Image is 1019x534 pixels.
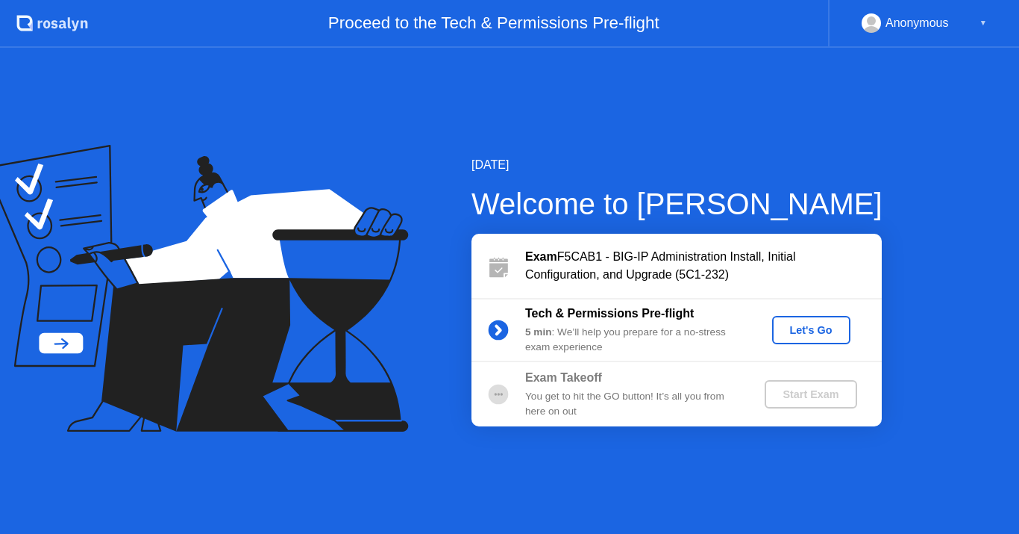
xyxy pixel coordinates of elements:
button: Start Exam [765,380,856,409]
div: : We’ll help you prepare for a no-stress exam experience [525,325,740,356]
div: Welcome to [PERSON_NAME] [471,181,882,226]
div: You get to hit the GO button! It’s all you from here on out [525,389,740,420]
div: Anonymous [885,13,949,33]
b: Exam [525,250,557,263]
b: 5 min [525,326,552,338]
b: Exam Takeoff [525,371,602,384]
b: Tech & Permissions Pre-flight [525,307,694,320]
div: Start Exam [771,388,850,400]
div: [DATE] [471,156,882,174]
div: ▼ [979,13,987,33]
div: Let's Go [778,324,844,336]
button: Let's Go [772,316,850,344]
div: F5CAB1 - BIG-IP Administration Install, Initial Configuration, and Upgrade (5C1-232) [525,248,882,284]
